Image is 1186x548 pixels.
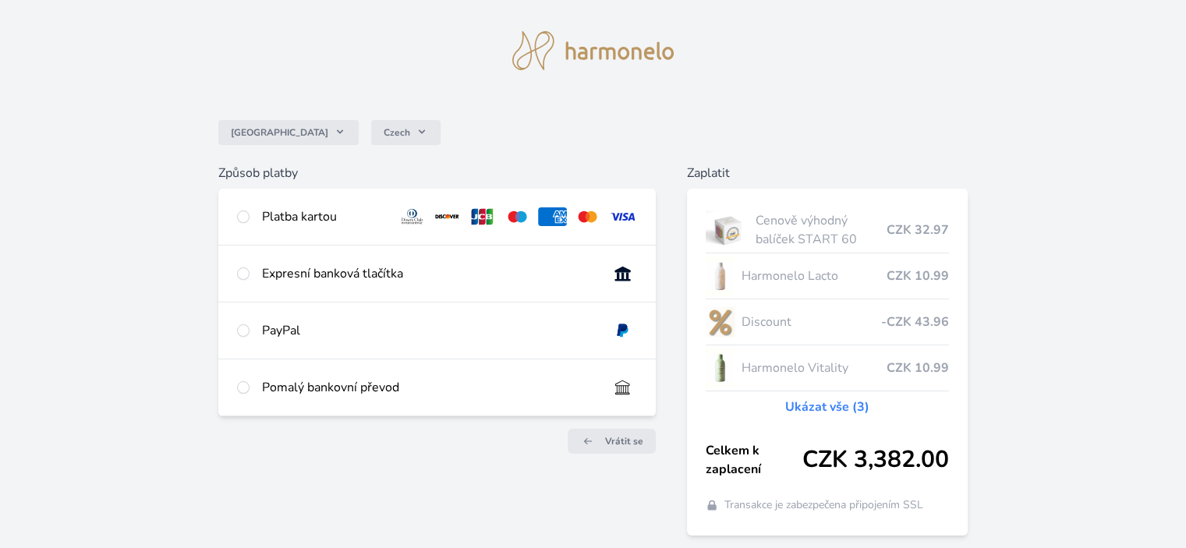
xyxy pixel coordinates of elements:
[741,313,880,331] span: Discount
[724,497,923,513] span: Transakce je zabezpečena připojením SSL
[218,164,655,182] h6: Způsob platby
[608,264,637,283] img: onlineBanking_CZ.svg
[262,321,595,340] div: PayPal
[398,207,427,226] img: diners.svg
[881,313,949,331] span: -CZK 43.96
[706,256,735,295] img: CLEAN_LACTO_se_stinem_x-hi-lo.jpg
[568,429,656,454] a: Vrátit se
[468,207,497,226] img: jcb.svg
[218,120,359,145] button: [GEOGRAPHIC_DATA]
[262,207,385,226] div: Platba kartou
[262,378,595,397] div: Pomalý bankovní převod
[262,264,595,283] div: Expresní banková tlačítka
[706,210,750,249] img: start.jpg
[785,398,869,416] a: Ukázat vše (3)
[756,211,886,249] span: Cenově výhodný balíček START 60
[706,441,802,479] span: Celkem k zaplacení
[573,207,602,226] img: mc.svg
[371,120,441,145] button: Czech
[512,31,674,70] img: logo.svg
[608,378,637,397] img: bankTransfer_IBAN.svg
[802,446,949,474] span: CZK 3,382.00
[231,126,328,139] span: [GEOGRAPHIC_DATA]
[887,221,949,239] span: CZK 32.97
[605,435,643,447] span: Vrátit se
[887,267,949,285] span: CZK 10.99
[706,348,735,387] img: CLEAN_VITALITY_se_stinem_x-lo.jpg
[384,126,410,139] span: Czech
[608,207,637,226] img: visa.svg
[706,302,735,341] img: discount-lo.png
[741,359,886,377] span: Harmonelo Vitality
[687,164,968,182] h6: Zaplatit
[741,267,886,285] span: Harmonelo Lacto
[433,207,462,226] img: discover.svg
[887,359,949,377] span: CZK 10.99
[503,207,532,226] img: maestro.svg
[608,321,637,340] img: paypal.svg
[538,207,567,226] img: amex.svg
